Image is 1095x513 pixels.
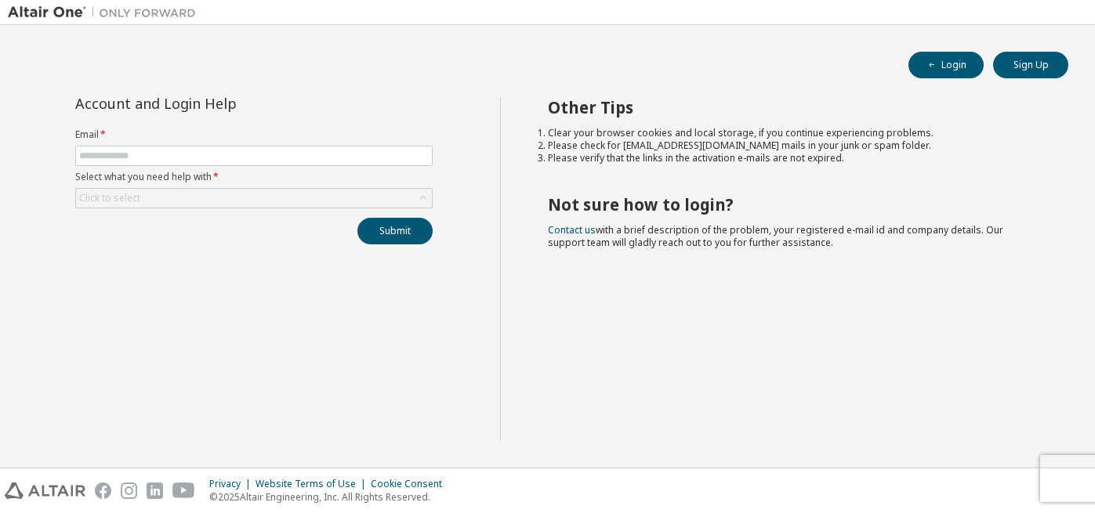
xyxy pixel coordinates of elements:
[79,192,140,204] div: Click to select
[548,152,1040,164] li: Please verify that the links in the activation e-mails are not expired.
[95,482,111,499] img: facebook.svg
[76,189,432,208] div: Click to select
[548,223,1003,249] span: with a brief description of the problem, your registered e-mail id and company details. Our suppo...
[172,482,195,499] img: youtube.svg
[8,5,204,20] img: Altair One
[121,482,137,499] img: instagram.svg
[548,194,1040,215] h2: Not sure how to login?
[209,490,451,504] p: © 2025 Altair Engineering, Inc. All Rights Reserved.
[548,223,596,237] a: Contact us
[75,128,433,141] label: Email
[908,52,984,78] button: Login
[357,218,433,244] button: Submit
[75,171,433,183] label: Select what you need help with
[209,478,256,490] div: Privacy
[548,139,1040,152] li: Please check for [EMAIL_ADDRESS][DOMAIN_NAME] mails in your junk or spam folder.
[256,478,371,490] div: Website Terms of Use
[548,127,1040,139] li: Clear your browser cookies and local storage, if you continue experiencing problems.
[548,97,1040,117] h2: Other Tips
[147,482,163,499] img: linkedin.svg
[75,97,361,110] div: Account and Login Help
[371,478,451,490] div: Cookie Consent
[5,482,85,499] img: altair_logo.svg
[993,52,1068,78] button: Sign Up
